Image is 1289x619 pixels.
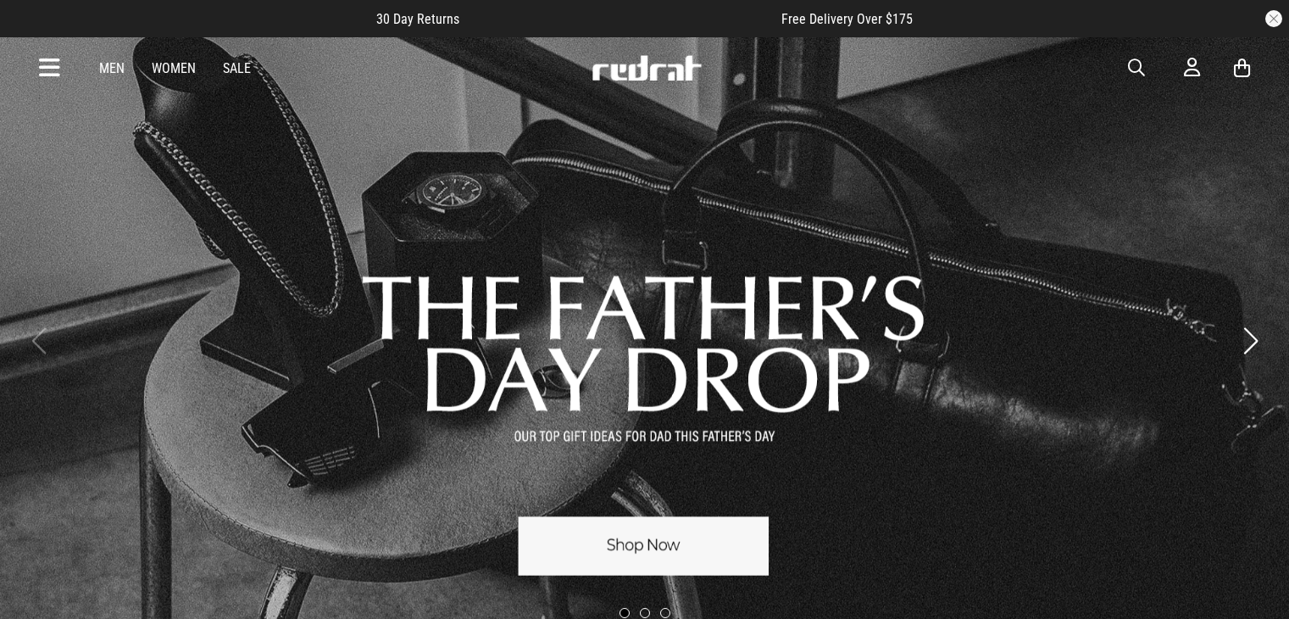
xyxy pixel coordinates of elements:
button: Next slide [1239,322,1262,360]
a: Sale [223,60,251,76]
iframe: Customer reviews powered by Trustpilot [493,10,747,27]
span: 30 Day Returns [376,11,459,27]
img: Redrat logo [591,55,703,81]
button: Previous slide [27,322,50,360]
a: Women [152,60,196,76]
a: Men [99,60,125,76]
span: Free Delivery Over $175 [781,11,913,27]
